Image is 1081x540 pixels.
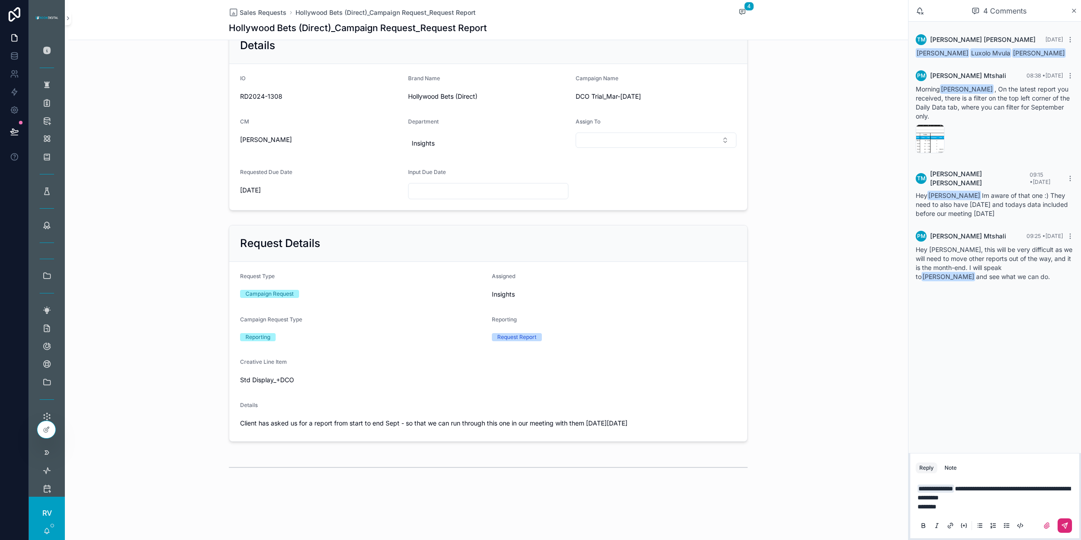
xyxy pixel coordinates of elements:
span: Assign To [576,118,600,125]
span: [PERSON_NAME] [PERSON_NAME] [930,35,1036,44]
span: TM [917,36,926,43]
button: Reply [916,462,937,473]
span: 4 Comments [983,5,1026,16]
span: Std Display_+DCO [240,375,359,384]
span: RD2024-1308 [240,92,401,101]
span: DCO Trial_Mar-[DATE] [576,92,736,101]
span: [PERSON_NAME] [940,84,994,94]
span: Assigned [492,273,515,279]
span: Request Type [240,273,275,279]
div: scrollable content [29,36,65,497]
span: Requested Due Date [240,169,292,175]
button: 4 [737,7,748,18]
span: 09:15 • [DATE] [1030,171,1050,185]
span: Hey [PERSON_NAME], this will be very difficult as we will need to move other reports out of the w... [916,246,1072,280]
span: Hollywood Bets (Direct) [408,92,569,101]
h2: Details [240,38,275,53]
span: [PERSON_NAME] [PERSON_NAME] [930,169,1030,188]
span: Hey Im aware of that one :) They need to also have [DATE] and todays data included before our mee... [916,192,1068,217]
span: [DATE] [240,186,401,195]
span: PM [917,233,926,240]
span: [PERSON_NAME] [240,135,401,144]
span: Reporting [492,316,517,323]
span: [PERSON_NAME] Mtshali [930,232,1006,241]
span: Details [240,402,258,408]
span: [PERSON_NAME] [927,191,981,200]
span: [PERSON_NAME] [1012,48,1066,58]
h1: Hollywood Bets (Direct)_Campaign Request_Request Report [229,22,487,34]
span: [DATE] [1045,36,1063,43]
span: 08:38 • [DATE] [1026,72,1063,79]
div: Campaign Request [245,290,294,298]
span: Sales Requests [240,8,286,17]
span: Campaign Request Type [240,316,302,323]
span: Morning , On the latest report you received, there is a filter on the top left corner of the Dail... [916,85,1070,120]
span: [PERSON_NAME] Mtshali [930,71,1006,80]
span: Luxolo Mvula [970,48,1011,58]
span: 09:25 • [DATE] [1026,233,1063,239]
span: Department [408,118,439,125]
span: Creative Line Item [240,358,287,365]
span: TM [917,175,926,182]
span: Client has asked us for a report from start to end Sept - so that we can run through this one in ... [240,419,736,428]
span: Brand Name [408,75,440,82]
img: App logo [34,14,59,22]
span: 4 [744,2,754,11]
span: Input Due Date [408,169,446,175]
span: Insights [412,139,435,148]
span: PM [917,72,926,79]
div: Note [945,464,957,471]
button: Select Button [576,133,736,148]
a: Sales Requests [229,8,286,17]
span: Campaign Name [576,75,618,82]
h2: Request Details [240,236,320,251]
span: IO [240,75,245,82]
span: RV [42,508,52,518]
a: Hollywood Bets (Direct)_Campaign Request_Request Report [295,8,476,17]
div: Request Report [497,333,536,341]
span: Insights [492,290,736,299]
button: Note [941,462,960,473]
span: [PERSON_NAME] [922,272,975,281]
div: Reporting [245,333,270,341]
span: [PERSON_NAME] [916,48,969,58]
span: CM [240,118,249,125]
